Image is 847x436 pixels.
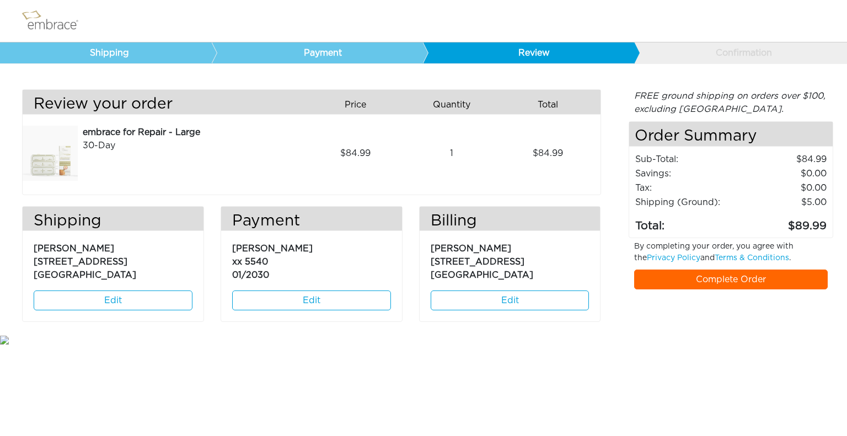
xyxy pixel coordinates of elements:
[741,152,827,166] td: 84.99
[19,7,91,35] img: logo.png
[629,122,833,147] h4: Order Summary
[431,236,589,282] p: [PERSON_NAME] [STREET_ADDRESS] [GEOGRAPHIC_DATA]
[232,244,313,253] span: [PERSON_NAME]
[312,95,408,114] div: Price
[232,271,269,279] span: 01/2030
[211,42,423,63] a: Payment
[626,241,837,270] div: By completing your order, you agree with the and .
[741,209,827,235] td: 89.99
[34,290,192,310] a: Edit
[635,152,741,166] td: Sub-Total:
[741,181,827,195] td: 0.00
[23,126,78,181] img: 0bcaf07a-1d06-11ef-9152-02110c07897c.jpeg
[715,254,789,262] a: Terms & Conditions
[741,195,827,209] td: $5.00
[635,166,741,181] td: Savings :
[34,236,192,282] p: [PERSON_NAME] [STREET_ADDRESS] [GEOGRAPHIC_DATA]
[635,195,741,209] td: Shipping (Ground):
[634,42,845,63] a: Confirmation
[232,257,268,266] span: xx 5540
[450,147,453,160] span: 1
[533,147,563,160] span: 84.99
[422,42,634,63] a: Review
[634,270,828,289] a: Complete Order
[431,290,589,310] a: Edit
[629,89,834,116] div: FREE ground shipping on orders over $100, excluding [GEOGRAPHIC_DATA].
[433,98,470,111] span: Quantity
[23,95,303,114] h3: Review your order
[635,181,741,195] td: Tax:
[83,139,303,152] div: 30-Day
[741,166,827,181] td: 0.00
[23,212,203,231] h3: Shipping
[232,290,391,310] a: Edit
[635,209,741,235] td: Total:
[420,212,601,231] h3: Billing
[504,95,601,114] div: Total
[221,212,402,231] h3: Payment
[340,147,371,160] span: 84.99
[83,126,303,139] div: embrace for Repair - Large
[647,254,700,262] a: Privacy Policy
